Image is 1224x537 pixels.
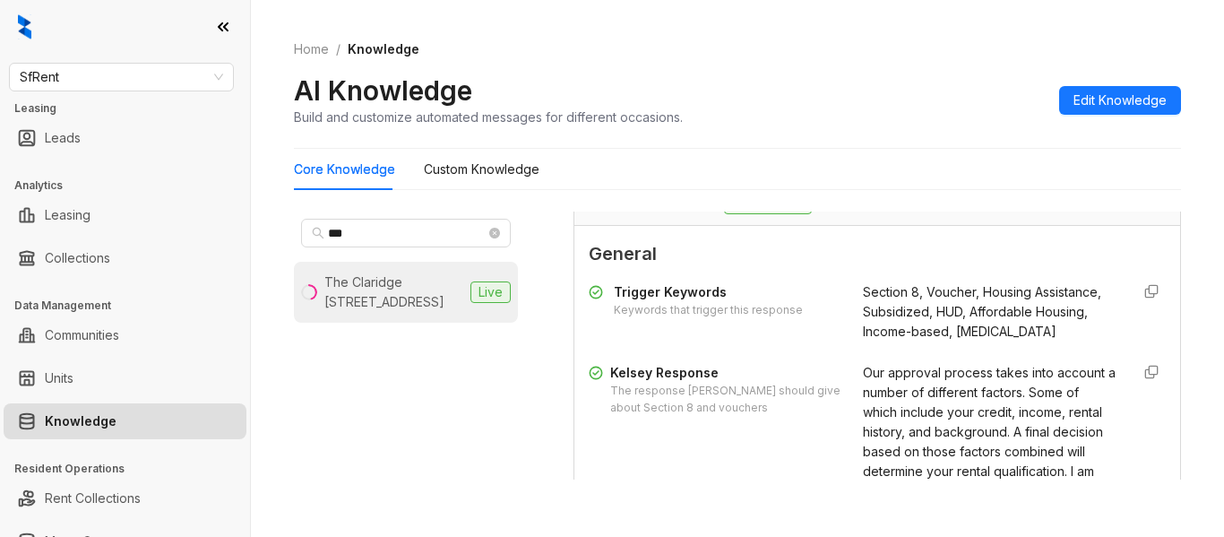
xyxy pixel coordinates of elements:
[1059,86,1181,115] button: Edit Knowledge
[489,228,500,238] span: close-circle
[614,282,803,302] div: Trigger Keywords
[610,363,841,383] div: Kelsey Response
[45,403,116,439] a: Knowledge
[312,227,324,239] span: search
[45,481,141,516] a: Rent Collections
[348,41,419,56] span: Knowledge
[4,240,246,276] li: Collections
[863,284,1101,339] span: Section 8, Voucher, Housing Assistance, Subsidized, HUD, Affordable Housing, Income-based, [MEDIC...
[424,160,539,179] div: Custom Knowledge
[14,178,250,194] h3: Analytics
[45,317,119,353] a: Communities
[20,64,223,91] span: SfRent
[45,240,110,276] a: Collections
[294,160,395,179] div: Core Knowledge
[14,461,250,477] h3: Resident Operations
[589,240,1166,268] span: General
[470,281,511,303] span: Live
[4,360,246,396] li: Units
[324,273,463,312] div: The Claridge [STREET_ADDRESS]
[4,197,246,233] li: Leasing
[614,302,803,319] div: Keywords that trigger this response
[45,360,73,396] a: Units
[610,383,841,417] div: The response [PERSON_NAME] should give about Section 8 and vouchers
[336,39,340,59] li: /
[294,74,472,108] h2: AI Knowledge
[14,298,250,314] h3: Data Management
[14,100,250,117] h3: Leasing
[4,481,246,516] li: Rent Collections
[290,39,332,59] a: Home
[4,403,246,439] li: Knowledge
[4,120,246,156] li: Leads
[18,14,31,39] img: logo
[1073,91,1167,110] span: Edit Knowledge
[4,317,246,353] li: Communities
[294,108,683,126] div: Build and customize automated messages for different occasions.
[45,197,91,233] a: Leasing
[45,120,81,156] a: Leads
